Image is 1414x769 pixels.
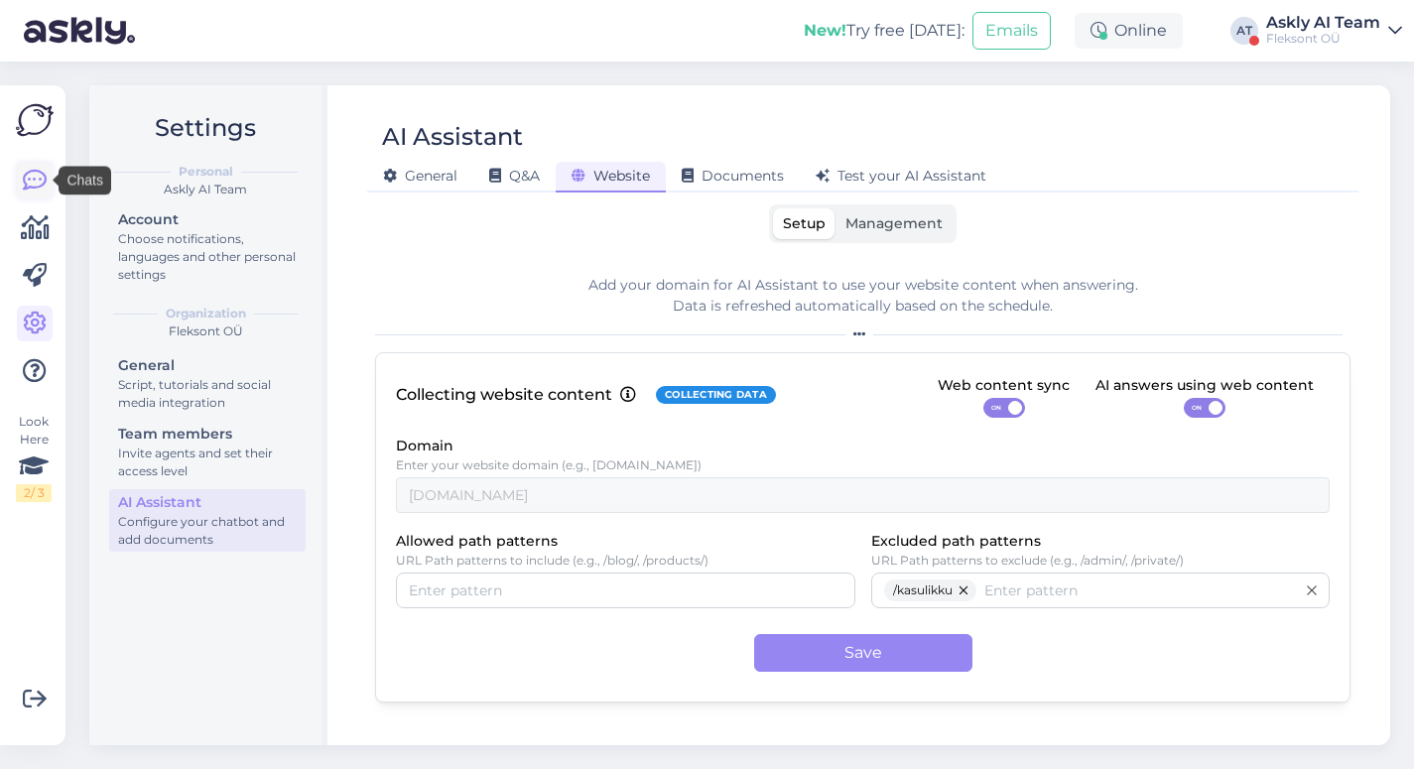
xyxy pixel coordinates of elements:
button: Emails [972,12,1051,50]
a: Askly AI TeamFleksont OÜ [1266,15,1402,47]
span: Q&A [489,167,540,185]
span: Website [572,167,650,185]
div: Team members [118,424,297,445]
b: Personal [179,163,233,181]
div: Askly AI Team [1266,15,1380,31]
div: Account [118,209,297,230]
div: Configure your chatbot and add documents [118,513,297,549]
p: URL Path patterns to exclude (e.g., /admin/, /private/) [871,554,1331,568]
div: AT [1230,17,1258,45]
div: Look Here [16,413,52,502]
span: /kasulikku [893,579,953,601]
div: Web content sync [938,375,1070,397]
div: AI answers using web content [1095,375,1314,397]
span: Management [845,214,943,232]
div: Invite agents and set their access level [118,445,297,480]
label: Domain [396,436,453,457]
div: Script, tutorials and social media integration [118,376,297,412]
div: Online [1075,13,1183,49]
b: New! [804,21,846,40]
button: Save [754,634,972,672]
div: Fleksont OÜ [105,322,306,340]
span: ON [984,399,1008,417]
span: Setup [783,214,826,232]
h2: Settings [105,109,306,147]
div: Add your domain for AI Assistant to use your website content when answering. Data is refreshed au... [375,275,1350,317]
div: AI Assistant [118,492,297,513]
input: Enter pattern [409,579,842,601]
div: General [118,355,297,376]
span: Test your AI Assistant [816,167,986,185]
span: General [383,167,457,185]
b: Organization [166,305,246,322]
input: Enter pattern [984,579,1295,601]
span: ON [1185,399,1209,417]
div: Fleksont OÜ [1266,31,1380,47]
span: Collecting data [665,387,767,403]
p: Collecting website content [396,383,612,408]
div: Try free [DATE]: [804,19,964,43]
div: 2 / 3 [16,484,52,502]
a: GeneralScript, tutorials and social media integration [109,352,306,415]
input: example.com [396,477,1330,513]
p: URL Path patterns to include (e.g., /blog/, /products/) [396,554,855,568]
img: Askly Logo [16,101,54,139]
a: Team membersInvite agents and set their access level [109,421,306,483]
span: Documents [682,167,784,185]
div: Askly AI Team [105,181,306,198]
div: Chats [59,167,111,195]
div: Choose notifications, languages and other personal settings [118,230,297,284]
div: AI Assistant [382,118,523,156]
a: AccountChoose notifications, languages and other personal settings [109,206,306,287]
p: Enter your website domain (e.g., [DOMAIN_NAME]) [396,458,1330,472]
a: AI AssistantConfigure your chatbot and add documents [109,489,306,552]
label: Allowed path patterns [396,531,558,553]
label: Excluded path patterns [871,531,1041,553]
